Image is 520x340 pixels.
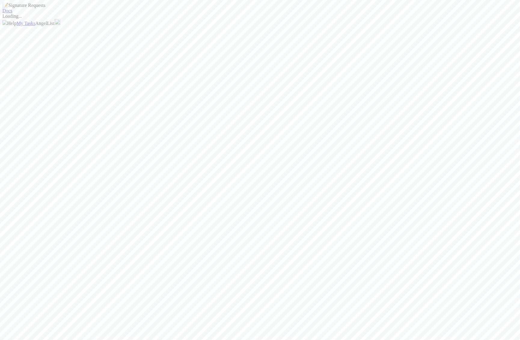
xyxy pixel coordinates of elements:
span: Loading... [2,14,22,19]
span: Signature Requests [8,3,45,8]
div: Help [7,21,17,26]
span: AngelList [35,21,54,26]
span: 📝 [2,3,8,8]
a: Docs [2,8,12,13]
img: avatar_041b9f3e-9684-4023-b9b7-2f10de55285d.png [54,19,60,25]
a: My Tasks [17,21,35,26]
img: logo-inverted-e16ddd16eac7371096b0.svg [2,20,7,25]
